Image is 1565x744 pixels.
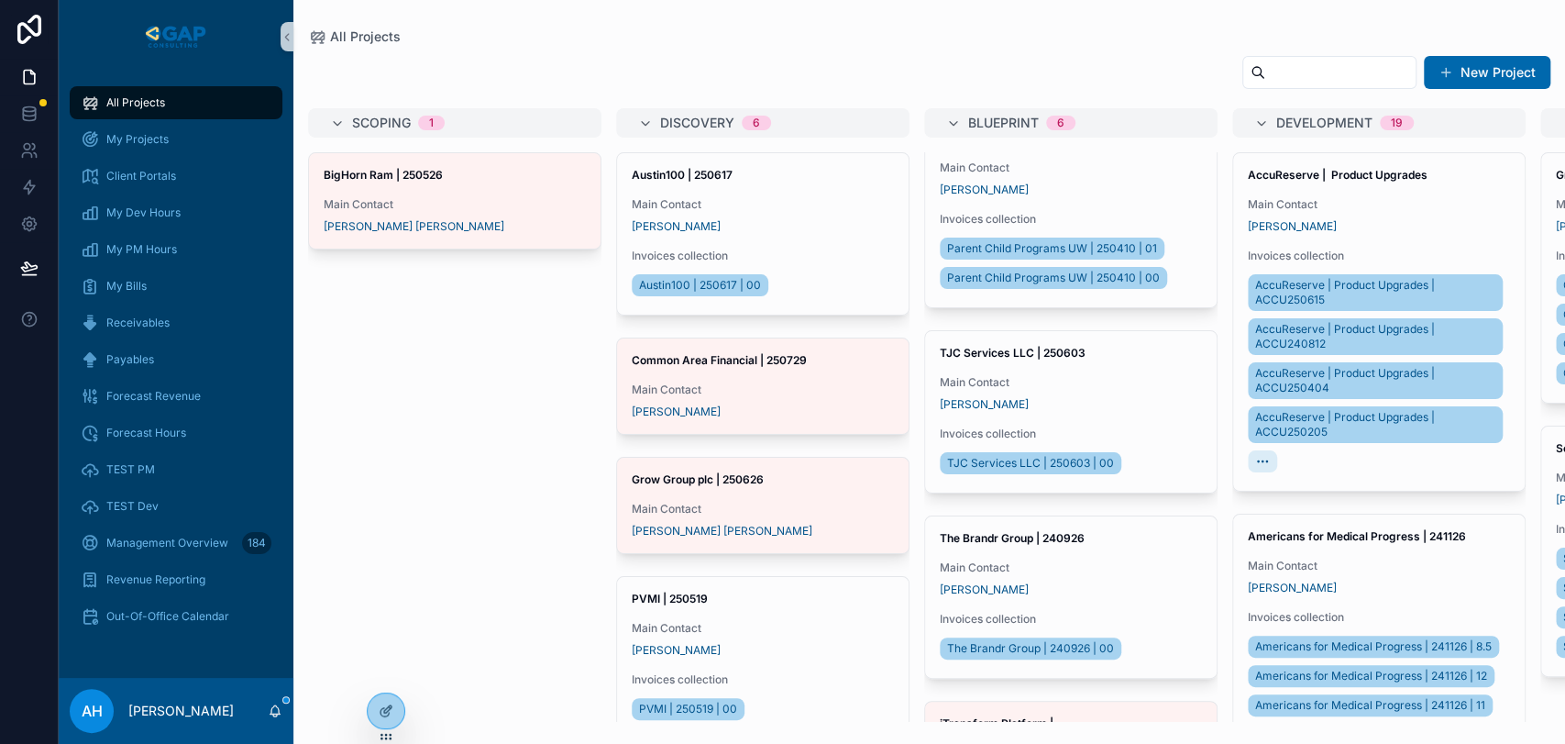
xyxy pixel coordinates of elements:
[660,114,734,132] span: Discovery
[59,73,293,657] div: scrollable content
[940,267,1167,289] a: Parent Child Programs UW | 250410 | 00
[632,698,744,720] a: PVMI | 250519 | 00
[632,274,768,296] a: Austin100 | 250617 | 00
[632,592,708,605] strong: PVMI | 250519
[352,114,411,132] span: Scoping
[106,205,181,220] span: My Dev Hours
[70,600,282,633] a: Out-Of-Office Calendar
[70,160,282,193] a: Client Portals
[1248,274,1503,311] a: AccuReserve | Product Upgrades | ACCU250615
[947,241,1157,256] span: Parent Child Programs UW | 250410 | 01
[128,702,234,720] p: [PERSON_NAME]
[70,86,282,119] a: All Projects
[632,353,807,367] strong: Common Area Financial | 250729
[1255,366,1495,395] span: AccuReserve | Product Upgrades | ACCU250404
[632,197,894,212] span: Main Contact
[940,612,1202,627] span: Invoices collection
[70,453,282,486] a: TEST PM
[70,563,282,596] a: Revenue Reporting
[632,672,894,687] span: Invoices collection
[940,452,1121,474] a: TJC Services LLC | 250603 | 00
[70,123,282,156] a: My Projects
[753,116,760,130] div: 6
[70,416,282,450] a: Forecast Hours
[106,279,147,294] span: My Bills
[940,212,1202,227] span: Invoices collection
[632,249,894,263] span: Invoices collection
[106,499,159,514] span: TEST Dev
[947,641,1114,656] span: The Brandr Group | 240926 | 00
[1248,636,1499,658] a: Americans for Medical Progress | 241126 | 8.5
[924,516,1218,679] a: The Brandr Group | 240926Main Contact[PERSON_NAME]Invoices collectionThe Brandr Group | 240926 | 00
[940,397,1029,412] span: [PERSON_NAME]
[1248,665,1494,687] a: Americans for Medical Progress | 241126 | 12
[616,457,909,554] a: Grow Group plc | 250626Main Contact[PERSON_NAME] [PERSON_NAME]
[1255,278,1495,307] span: AccuReserve | Product Upgrades | ACCU250615
[1057,116,1064,130] div: 6
[1255,669,1487,683] span: Americans for Medical Progress | 241126 | 12
[632,502,894,516] span: Main Contact
[616,338,909,435] a: Common Area Financial | 250729Main Contact[PERSON_NAME]
[632,168,733,182] strong: Austin100 | 250617
[1255,639,1492,654] span: Americans for Medical Progress | 241126 | 8.5
[1248,694,1493,716] a: Americans for Medical Progress | 241126 | 11
[940,531,1085,545] strong: The Brandr Group | 240926
[1232,152,1526,492] a: AccuReserve | Product UpgradesMain Contact[PERSON_NAME]Invoices collectionAccuReserve | Product U...
[70,490,282,523] a: TEST Dev
[616,576,909,739] a: PVMI | 250519Main Contact[PERSON_NAME]Invoices collectionPVMI | 250519 | 00
[70,380,282,413] a: Forecast Revenue
[106,132,169,147] span: My Projects
[940,638,1121,660] a: The Brandr Group | 240926 | 00
[632,219,721,234] a: [PERSON_NAME]
[70,343,282,376] a: Payables
[924,330,1218,494] a: TJC Services LLC | 250603Main Contact[PERSON_NAME]Invoices collectionTJC Services LLC | 250603 | 00
[1248,249,1510,263] span: Invoices collection
[1255,410,1495,439] span: AccuReserve | Product Upgrades | ACCU250205
[106,609,229,624] span: Out-Of-Office Calendar
[947,456,1114,471] span: TJC Services LLC | 250603 | 00
[308,28,401,46] a: All Projects
[639,702,737,716] span: PVMI | 250519 | 00
[632,472,764,486] strong: Grow Group plc | 250626
[70,233,282,266] a: My PM Hours
[940,346,1086,360] strong: TJC Services LLC | 250603
[632,643,721,658] a: [PERSON_NAME]
[1276,114,1372,132] span: Development
[632,524,812,539] a: [PERSON_NAME] [PERSON_NAME]
[324,219,504,234] a: [PERSON_NAME] [PERSON_NAME]
[940,375,1202,390] span: Main Contact
[632,383,894,397] span: Main Contact
[1391,116,1403,130] div: 19
[142,22,209,51] img: App logo
[940,161,1202,175] span: Main Contact
[106,169,176,183] span: Client Portals
[242,532,271,554] div: 184
[1248,362,1503,399] a: AccuReserve | Product Upgrades | ACCU250404
[1248,610,1510,625] span: Invoices collection
[1255,698,1485,713] span: Americans for Medical Progress | 241126 | 11
[106,462,155,477] span: TEST PM
[1248,219,1337,234] span: [PERSON_NAME]
[324,197,586,212] span: Main Contact
[1248,559,1510,573] span: Main Contact
[1248,318,1503,355] a: AccuReserve | Product Upgrades | ACCU240812
[106,572,205,587] span: Revenue Reporting
[1424,56,1550,89] button: New Project
[1248,581,1337,595] span: [PERSON_NAME]
[940,583,1029,597] a: [PERSON_NAME]
[106,316,170,330] span: Receivables
[940,183,1029,197] a: [PERSON_NAME]
[70,270,282,303] a: My Bills
[632,405,721,419] a: [PERSON_NAME]
[940,427,1202,441] span: Invoices collection
[639,278,761,293] span: Austin100 | 250617 | 00
[429,116,434,130] div: 1
[1248,197,1510,212] span: Main Contact
[70,527,282,560] a: Management Overview184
